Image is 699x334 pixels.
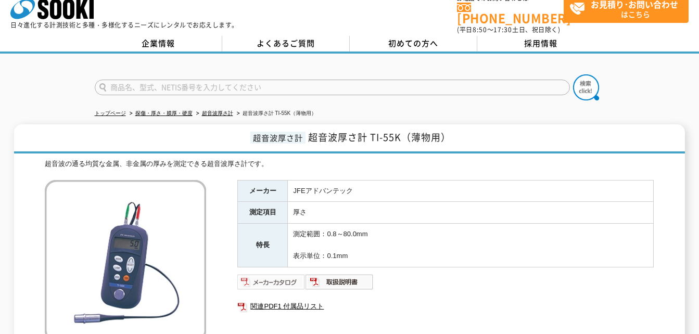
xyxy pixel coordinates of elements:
span: 超音波厚さ計 [250,132,306,144]
a: メーカーカタログ [237,280,306,288]
td: JFEアドバンテック [288,180,654,202]
span: 初めての方へ [388,37,438,49]
input: 商品名、型式、NETIS番号を入力してください [95,80,570,95]
a: [PHONE_NUMBER] [457,3,564,24]
a: 企業情報 [95,36,222,52]
img: メーカーカタログ [237,274,306,290]
div: 超音波の通る均質な金属、非金属の厚みを測定できる超音波厚さ計です。 [45,159,654,170]
li: 超音波厚さ計 TI-55K（薄物用） [235,108,317,119]
a: 初めての方へ [350,36,477,52]
span: 8:50 [473,25,487,34]
th: メーカー [238,180,288,202]
th: 特長 [238,224,288,267]
a: トップページ [95,110,126,116]
a: 探傷・厚さ・膜厚・硬度 [135,110,193,116]
a: 取扱説明書 [306,280,374,288]
a: 採用情報 [477,36,605,52]
img: btn_search.png [573,74,599,100]
th: 測定項目 [238,202,288,224]
a: 関連PDF1 付属品リスト [237,300,654,313]
img: 取扱説明書 [306,274,374,290]
td: 厚さ [288,202,654,224]
span: (平日 ～ 土日、祝日除く) [457,25,560,34]
p: 日々進化する計測技術と多種・多様化するニーズにレンタルでお応えします。 [10,22,238,28]
span: 超音波厚さ計 TI-55K（薄物用） [308,130,451,144]
a: よくあるご質問 [222,36,350,52]
span: 17:30 [493,25,512,34]
a: 超音波厚さ計 [202,110,233,116]
td: 測定範囲：0.8～80.0mm 表示単位：0.1mm [288,224,654,267]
